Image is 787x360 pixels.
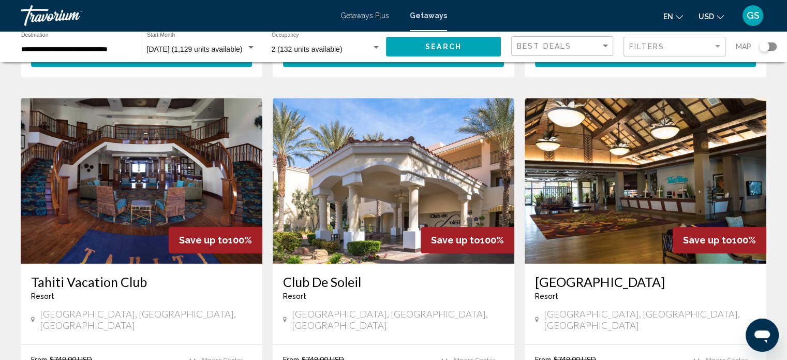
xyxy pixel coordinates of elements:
[699,12,714,21] span: USD
[663,12,673,21] span: en
[746,319,779,352] iframe: Button to launch messaging window
[40,308,252,331] span: [GEOGRAPHIC_DATA], [GEOGRAPHIC_DATA], [GEOGRAPHIC_DATA]
[663,9,683,24] button: Change language
[736,39,751,54] span: Map
[31,274,252,290] a: Tahiti Vacation Club
[283,274,504,290] a: Club De Soleil
[739,5,766,26] button: User Menu
[273,98,514,264] img: C616E01X.jpg
[535,274,756,290] a: [GEOGRAPHIC_DATA]
[425,43,462,51] span: Search
[21,5,330,26] a: Travorium
[31,292,54,300] span: Resort
[517,42,610,51] mat-select: Sort by
[283,292,306,300] span: Resort
[292,308,504,331] span: [GEOGRAPHIC_DATA], [GEOGRAPHIC_DATA], [GEOGRAPHIC_DATA]
[340,11,389,20] a: Getaways Plus
[431,235,480,246] span: Save up to
[629,42,664,51] span: Filters
[525,98,766,264] img: C610O01X.jpg
[623,36,725,57] button: Filter
[147,45,243,53] span: [DATE] (1,129 units available)
[517,42,571,50] span: Best Deals
[683,235,732,246] span: Save up to
[544,308,756,331] span: [GEOGRAPHIC_DATA], [GEOGRAPHIC_DATA], [GEOGRAPHIC_DATA]
[747,10,760,21] span: GS
[699,9,724,24] button: Change currency
[386,37,501,56] button: Search
[410,11,447,20] a: Getaways
[421,227,514,253] div: 100%
[179,235,228,246] span: Save up to
[21,98,262,264] img: C614O01X.jpg
[169,227,262,253] div: 100%
[272,45,343,53] span: 2 (132 units available)
[673,227,766,253] div: 100%
[535,292,558,300] span: Resort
